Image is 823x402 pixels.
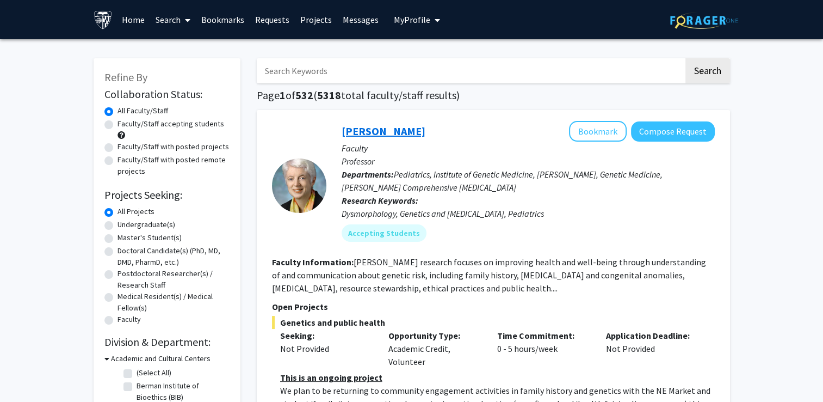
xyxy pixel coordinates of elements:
p: Opportunity Type: [388,329,481,342]
span: Genetics and public health [272,316,715,329]
label: Doctoral Candidate(s) (PhD, MD, DMD, PharmD, etc.) [117,245,230,268]
p: Professor [342,155,715,168]
button: Add Joann Bodurtha to Bookmarks [569,121,627,142]
span: 5318 [317,88,341,102]
label: Faculty/Staff with posted remote projects [117,154,230,177]
span: My Profile [394,14,430,25]
a: Messages [337,1,384,39]
fg-read-more: [PERSON_NAME] research focuses on improving health and well-being through understanding of and co... [272,257,706,294]
iframe: Chat [8,353,46,394]
span: 1 [280,88,286,102]
label: All Faculty/Staff [117,105,168,117]
button: Search [685,58,730,83]
p: Faculty [342,142,715,155]
p: Open Projects [272,300,715,313]
span: 532 [295,88,313,102]
h1: Page of ( total faculty/staff results) [257,89,730,102]
u: This is an ongoing project [280,372,382,383]
span: Refine By [104,70,147,84]
img: ForagerOne Logo [670,12,738,29]
button: Compose Request to Joann Bodurtha [631,121,715,142]
p: Time Commitment: [497,329,590,342]
b: Departments: [342,169,394,180]
b: Research Keywords: [342,195,418,206]
label: Undergraduate(s) [117,219,175,230]
p: Seeking: [280,329,373,342]
label: Master's Student(s) [117,232,182,243]
h2: Division & Department: [104,336,230,349]
b: Faculty Information: [272,257,354,267]
h2: Collaboration Status: [104,88,230,101]
div: Dysmorphology, Genetics and [MEDICAL_DATA], Pediatrics [342,207,715,220]
div: 0 - 5 hours/week [489,329,598,368]
a: Bookmarks [196,1,250,39]
h2: Projects Seeking: [104,188,230,202]
label: Medical Resident(s) / Medical Fellow(s) [117,291,230,314]
div: Not Provided [598,329,707,368]
a: Projects [295,1,337,39]
label: All Projects [117,206,154,217]
a: [PERSON_NAME] [342,124,425,138]
div: Academic Credit, Volunteer [380,329,489,368]
a: Search [150,1,196,39]
input: Search Keywords [257,58,684,83]
a: Home [116,1,150,39]
label: (Select All) [137,367,171,379]
label: Faculty/Staff with posted projects [117,141,229,153]
img: Johns Hopkins University Logo [94,10,113,29]
mat-chip: Accepting Students [342,224,426,242]
div: Not Provided [280,342,373,355]
h3: Academic and Cultural Centers [111,353,211,364]
a: Requests [250,1,295,39]
p: Application Deadline: [606,329,698,342]
span: Pediatrics, Institute of Genetic Medicine, [PERSON_NAME], Genetic Medicine, [PERSON_NAME] Compreh... [342,169,663,193]
label: Faculty [117,314,141,325]
label: Faculty/Staff accepting students [117,118,224,130]
label: Postdoctoral Researcher(s) / Research Staff [117,268,230,291]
